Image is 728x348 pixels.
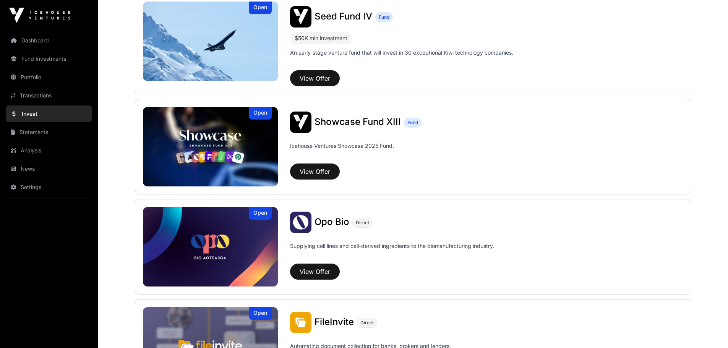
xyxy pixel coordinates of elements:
[6,105,92,122] a: Invest
[690,311,728,348] iframe: Chat Widget
[143,107,278,186] a: Showcase Fund XIIIOpen
[143,207,278,286] img: Opo Bio
[315,117,401,127] a: Showcase Fund XIII
[290,70,340,86] button: View Offer
[315,216,349,227] span: Opo Bio
[290,163,340,180] button: View Offer
[360,320,374,326] span: Direct
[356,220,369,226] span: Direct
[379,14,389,20] span: Fund
[143,107,278,186] img: Showcase Fund XIII
[6,50,92,67] a: Fund Investments
[6,32,92,49] a: Dashboard
[9,8,70,23] img: Icehouse Ventures Logo
[249,307,272,320] div: Open
[143,207,278,286] a: Opo BioOpen
[315,12,372,22] a: Seed Fund IV
[315,217,349,227] a: Opo Bio
[407,120,418,126] span: Fund
[249,107,272,120] div: Open
[290,242,494,250] p: Supplying cell lines and cell-derived ingredients to the biomanufacturing industry.
[290,312,311,333] img: FileInvite
[6,69,92,86] a: Portfolio
[295,34,347,43] div: $50K min investment
[6,142,92,159] a: Analysis
[290,6,311,28] img: Seed Fund IV
[6,160,92,177] a: News
[6,87,92,104] a: Transactions
[6,124,92,141] a: Statements
[315,317,354,327] a: FileInvite
[290,142,394,150] p: Icehouse Ventures Showcase 2025 Fund.
[290,32,352,44] div: $50K min investment
[143,2,278,81] a: Seed Fund IVOpen
[143,2,278,81] img: Seed Fund IV
[290,49,513,57] p: An early-stage venture fund that will invest in 30 exceptional Kiwi technology companies.
[315,11,372,22] span: Seed Fund IV
[6,179,92,196] a: Settings
[315,116,401,127] span: Showcase Fund XIII
[315,316,354,327] span: FileInvite
[290,112,311,133] img: Showcase Fund XIII
[290,264,340,280] button: View Offer
[290,212,311,233] img: Opo Bio
[249,2,272,14] div: Open
[249,207,272,220] div: Open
